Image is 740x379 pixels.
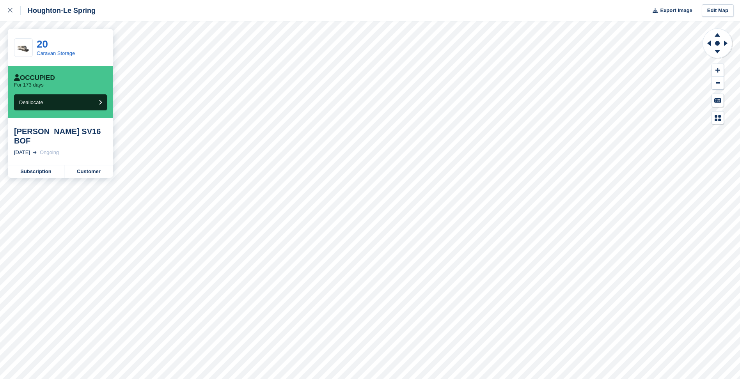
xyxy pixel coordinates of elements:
div: Houghton-Le Spring [21,6,96,15]
button: Zoom In [712,64,724,77]
div: Occupied [14,74,55,82]
span: Export Image [660,7,692,14]
a: 20 [37,38,48,50]
a: Subscription [8,165,64,178]
div: Ongoing [40,149,59,156]
img: Caravan%20-%20R%20(1).jpg [14,43,32,53]
button: Map Legend [712,112,724,124]
button: Deallocate [14,94,107,110]
button: Keyboard Shortcuts [712,94,724,107]
a: Edit Map [702,4,734,17]
button: Export Image [648,4,692,17]
div: [PERSON_NAME] SV16 BOF [14,127,107,145]
a: Caravan Storage [37,50,75,56]
img: arrow-right-light-icn-cde0832a797a2874e46488d9cf13f60e5c3a73dbe684e267c42b8395dfbc2abf.svg [33,151,37,154]
div: [DATE] [14,149,30,156]
span: Deallocate [19,99,43,105]
p: For 173 days [14,82,44,88]
a: Customer [64,165,113,178]
button: Zoom Out [712,77,724,90]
